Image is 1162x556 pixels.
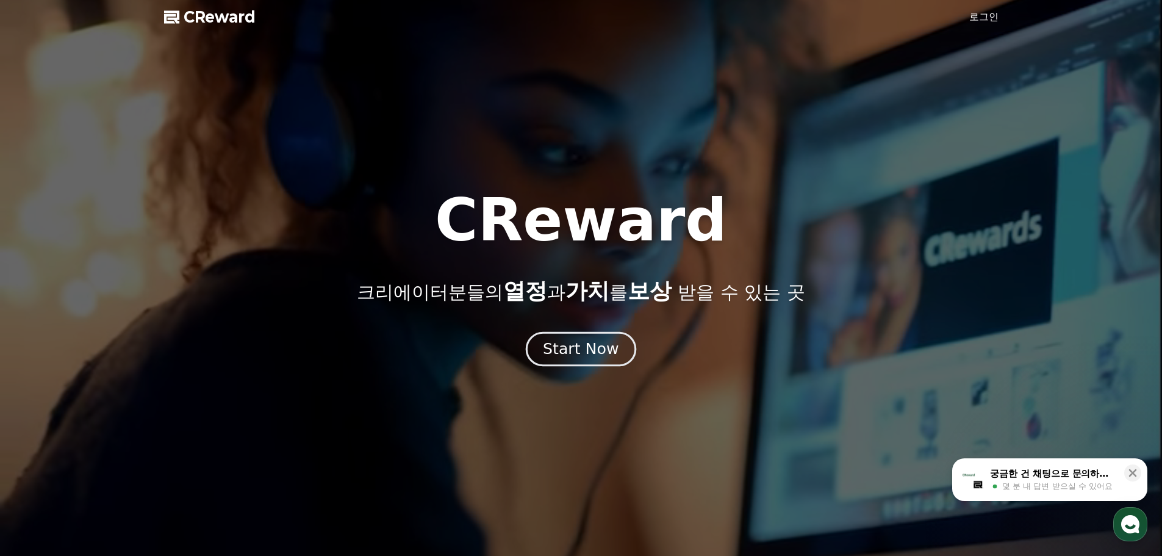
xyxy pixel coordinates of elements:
div: Start Now [543,339,619,359]
a: CReward [164,7,256,27]
p: 크리에이터분들의 과 를 받을 수 있는 곳 [357,279,805,303]
span: 가치 [565,278,609,303]
span: CReward [184,7,256,27]
a: 대화 [81,387,157,417]
a: 로그인 [969,10,999,24]
span: 보상 [628,278,672,303]
span: 설정 [188,405,203,415]
span: 대화 [112,406,126,416]
span: 열정 [503,278,547,303]
span: 홈 [38,405,46,415]
a: 설정 [157,387,234,417]
a: 홈 [4,387,81,417]
h1: CReward [435,191,727,250]
button: Start Now [526,331,636,366]
a: Start Now [528,345,634,356]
